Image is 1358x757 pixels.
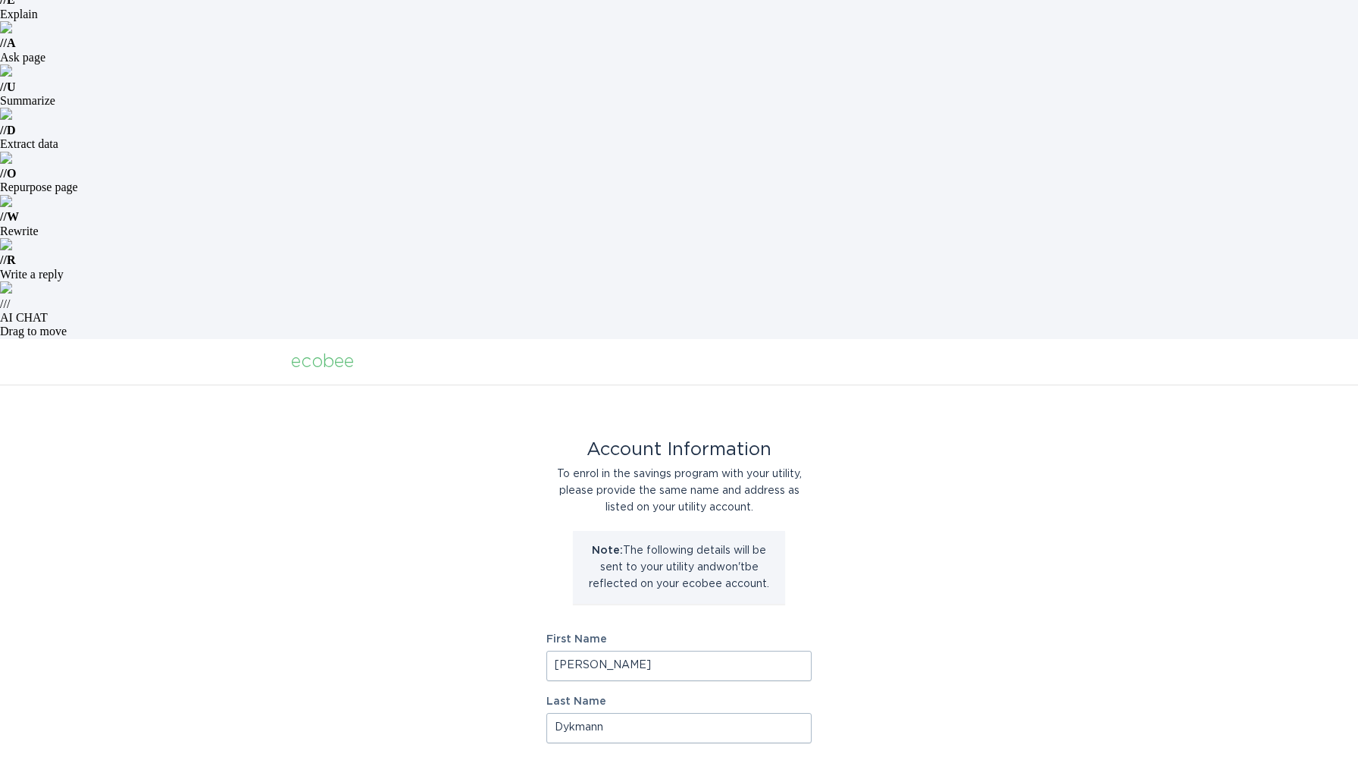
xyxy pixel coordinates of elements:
p: The following details will be sent to your utility and won't be reflected on your ecobee account. [584,542,774,592]
div: ecobee [291,353,354,370]
label: Last Name [546,696,812,707]
strong: Note: [592,545,623,556]
label: First Name [546,634,812,645]
div: Account Information [546,441,812,458]
div: To enrol in the savings program with your utility, please provide the same name and address as li... [546,466,812,516]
